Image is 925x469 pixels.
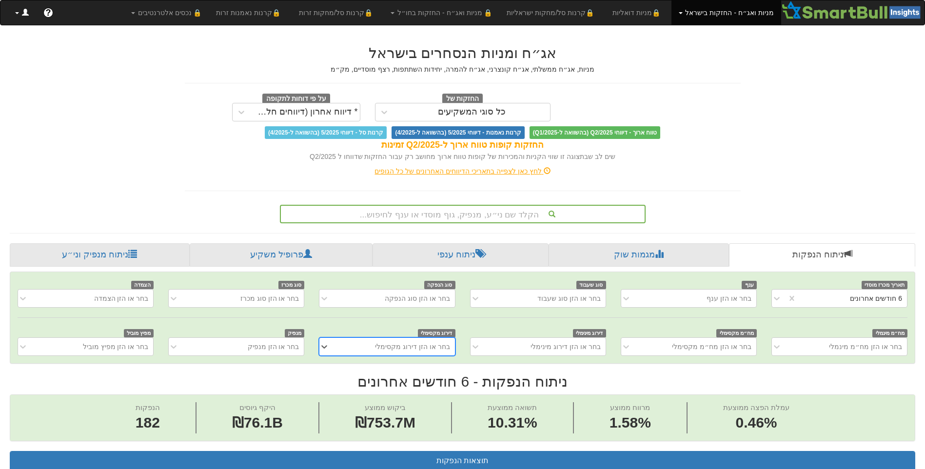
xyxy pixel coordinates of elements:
[185,139,741,152] div: החזקות קופות טווח ארוך ל-Q2/2025 זמינות
[36,0,60,25] a: ?
[573,329,606,337] span: דירוג מינימלי
[716,329,757,337] span: מח״מ מקסימלי
[265,126,387,139] span: קרנות סל - דיווחי 5/2025 (בהשוואה ל-4/2025)
[278,281,305,289] span: סוג מכרז
[424,281,455,289] span: סוג הנפקה
[239,403,276,411] span: היקף גיוסים
[262,94,330,104] span: על פי דוחות לתקופה
[185,66,741,73] h5: מניות, אג״ח ממשלתי, אג״ח קונצרני, אג״ח להמרה, יחידות השתתפות, רצף מוסדיים, מק״מ
[209,0,292,25] a: 🔒קרנות נאמנות זרות
[862,281,907,289] span: תאריך מכרז מוסדי
[124,329,154,337] span: מפיץ מוביל
[418,329,455,337] span: דירוג מקסימלי
[781,0,925,20] img: Smartbull
[723,403,789,411] span: עמלת הפצה ממוצעת
[549,243,729,267] a: מגמות שוק
[872,329,907,337] span: מח״מ מינמלי
[723,412,789,433] span: 0.46%
[131,281,154,289] span: הצמדה
[240,293,299,303] div: בחר או הזן סוג מכרז
[672,342,751,352] div: בחר או הזן מח״מ מקסימלי
[285,329,305,337] span: מנפיק
[671,0,781,25] a: מניות ואג״ח - החזקות בישראל
[365,403,406,411] span: ביקוש ממוצע
[292,0,383,25] a: 🔒קרנות סל/מחקות זרות
[45,8,51,18] span: ?
[610,403,650,411] span: מרווח ממוצע
[190,243,373,267] a: פרופיל משקיע
[18,456,907,465] h3: תוצאות הנפקות
[185,152,741,161] div: שים לב שבתצוגה זו שווי הקניות והמכירות של קופות טווח ארוך מחושב רק עבור החזקות שדווחו ל Q2/2025
[488,412,537,433] span: 10.31%
[253,107,358,117] div: * דיווח אחרון (דיווחים חלקיים)
[488,403,537,411] span: תשואה ממוצעת
[438,107,506,117] div: כל סוגי המשקיעים
[385,293,450,303] div: בחר או הזן סוג הנפקה
[537,293,601,303] div: בחר או הזן סוג שעבוד
[248,342,299,352] div: בחר או הזן מנפיק
[392,126,524,139] span: קרנות נאמנות - דיווחי 5/2025 (בהשוואה ל-4/2025)
[355,414,415,430] span: ₪753.7M
[375,342,450,352] div: בחר או הזן דירוג מקסימלי
[83,342,149,352] div: בחר או הזן מפיץ מוביל
[136,412,160,433] span: 182
[373,243,549,267] a: ניתוח ענפי
[10,243,190,267] a: ניתוח מנפיק וני״ע
[531,342,601,352] div: בחר או הזן דירוג מינימלי
[707,293,751,303] div: בחר או הזן ענף
[124,0,209,25] a: 🔒 נכסים אלטרנטיבים
[729,243,915,267] a: ניתוח הנפקות
[530,126,660,139] span: טווח ארוך - דיווחי Q2/2025 (בהשוואה ל-Q1/2025)
[177,166,748,176] div: לחץ כאן לצפייה בתאריכי הדיווחים האחרונים של כל הגופים
[94,293,149,303] div: בחר או הזן הצמדה
[850,293,902,303] div: 6 חודשים אחרונים
[442,94,483,104] span: החזקות של
[10,373,915,390] h2: ניתוח הנפקות - 6 חודשים אחרונים
[829,342,902,352] div: בחר או הזן מח״מ מינמלי
[232,414,283,430] span: ₪76.1B
[576,281,606,289] span: סוג שעבוד
[610,412,651,433] span: 1.58%
[605,0,671,25] a: 🔒מניות דואליות
[383,0,499,25] a: 🔒 מניות ואג״ח - החזקות בחו״ל
[136,403,160,411] span: הנפקות
[281,206,645,222] div: הקלד שם ני״ע, מנפיק, גוף מוסדי או ענף לחיפוש...
[185,45,741,61] h2: אג״ח ומניות הנסחרים בישראל
[499,0,605,25] a: 🔒קרנות סל/מחקות ישראליות
[742,281,757,289] span: ענף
